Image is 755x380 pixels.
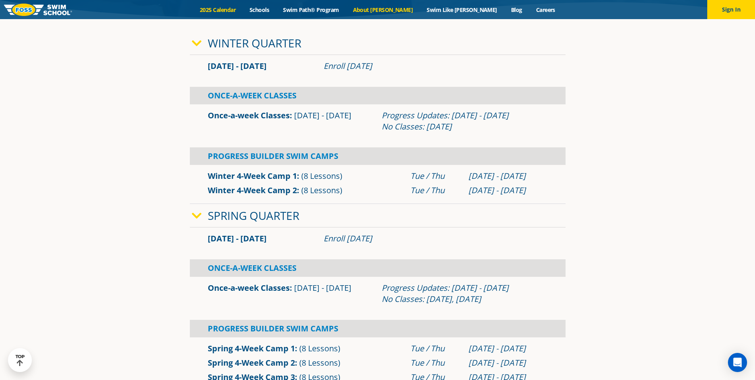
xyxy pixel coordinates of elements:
[193,6,243,14] a: 2025 Calendar
[410,357,460,368] div: Tue / Thu
[299,357,340,368] span: (8 Lessons)
[4,4,72,16] img: FOSS Swim School Logo
[468,185,548,196] div: [DATE] - [DATE]
[276,6,346,14] a: Swim Path® Program
[190,147,566,165] div: Progress Builder Swim Camps
[410,343,460,354] div: Tue / Thu
[208,233,267,244] span: [DATE] - [DATE]
[208,208,299,223] a: Spring Quarter
[190,320,566,337] div: Progress Builder Swim Camps
[382,282,548,305] div: Progress Updates: [DATE] - [DATE] No Classes: [DATE], [DATE]
[410,185,460,196] div: Tue / Thu
[301,185,342,196] span: (8 Lessons)
[208,282,290,293] a: Once-a-week Classes
[294,282,351,293] span: [DATE] - [DATE]
[382,110,548,132] div: Progress Updates: [DATE] - [DATE] No Classes: [DATE]
[468,357,548,368] div: [DATE] - [DATE]
[190,259,566,277] div: Once-A-Week Classes
[410,170,460,182] div: Tue / Thu
[529,6,562,14] a: Careers
[728,353,747,372] div: Open Intercom Messenger
[324,61,548,72] div: Enroll [DATE]
[294,110,351,121] span: [DATE] - [DATE]
[208,343,295,354] a: Spring 4-Week Camp 1
[208,110,290,121] a: Once-a-week Classes
[504,6,529,14] a: Blog
[243,6,276,14] a: Schools
[301,170,342,181] span: (8 Lessons)
[346,6,420,14] a: About [PERSON_NAME]
[299,343,340,354] span: (8 Lessons)
[16,354,25,366] div: TOP
[208,35,301,51] a: Winter Quarter
[468,170,548,182] div: [DATE] - [DATE]
[420,6,504,14] a: Swim Like [PERSON_NAME]
[324,233,548,244] div: Enroll [DATE]
[190,87,566,104] div: Once-A-Week Classes
[208,61,267,71] span: [DATE] - [DATE]
[208,170,297,181] a: Winter 4-Week Camp 1
[468,343,548,354] div: [DATE] - [DATE]
[208,185,297,196] a: Winter 4-Week Camp 2
[208,357,295,368] a: Spring 4-Week Camp 2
